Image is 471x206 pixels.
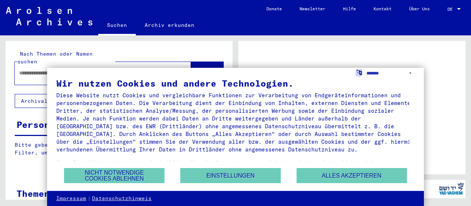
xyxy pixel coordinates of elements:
div: Wir nutzen Cookies und andere Technologien. [56,79,415,88]
p: Bitte geben Sie einen Suchbegriff ein oder nutzen Sie die Filter, um Suchertreffer zu erhalten. [15,141,223,157]
button: Nicht notwendige Cookies ablehnen [64,168,164,183]
button: Einstellungen [180,168,281,183]
a: Suchen [98,16,136,35]
div: Diese Website nutzt Cookies und vergleichbare Funktionen zur Verarbeitung von Endgeräteinformatio... [56,91,415,153]
a: Impressum [56,195,86,202]
select: Sprache auswählen [366,68,415,78]
div: Personen [17,118,61,131]
img: yv_logo.png [438,179,465,198]
button: Archival tree units [15,94,93,108]
div: Themen [17,187,50,200]
button: Alles akzeptieren [297,168,407,183]
button: Suche [191,62,223,85]
label: Sprache auswählen [355,69,363,76]
img: Arolsen_neg.svg [6,7,92,25]
mat-label: Nach Themen oder Namen suchen [17,50,93,65]
span: DE [447,7,456,12]
a: Datenschutzhinweis [92,195,152,202]
a: Archiv erkunden [136,16,203,34]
